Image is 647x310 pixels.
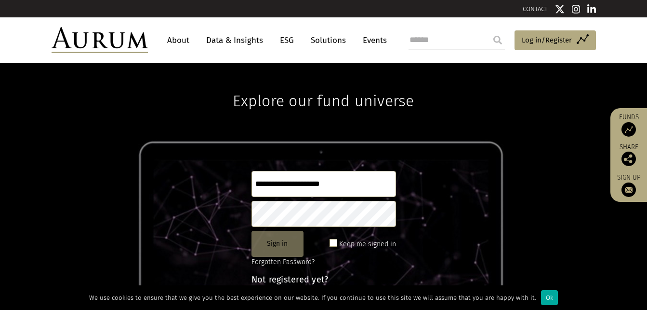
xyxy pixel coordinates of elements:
div: Share [615,144,642,166]
a: Funds [615,113,642,137]
span: Log in/Register [522,34,572,46]
img: Twitter icon [555,4,565,14]
a: Data & Insights [201,31,268,49]
h1: Explore our fund universe [233,63,414,110]
a: Events [358,31,387,49]
a: Sign up [615,173,642,197]
img: Instagram icon [572,4,581,14]
img: Share this post [621,152,636,166]
a: Forgotten Password? [251,258,315,266]
h4: Not registered yet? [251,275,396,284]
img: Aurum [52,27,148,53]
label: Keep me signed in [339,239,396,250]
button: Sign in [251,231,304,257]
a: CONTACT [523,5,548,13]
input: Submit [488,30,507,50]
a: ESG [275,31,299,49]
img: Access Funds [621,122,636,137]
img: Sign up to our newsletter [621,183,636,197]
div: Ok [541,290,558,305]
a: About [162,31,194,49]
img: Linkedin icon [587,4,596,14]
a: Log in/Register [515,30,596,51]
a: Solutions [306,31,351,49]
